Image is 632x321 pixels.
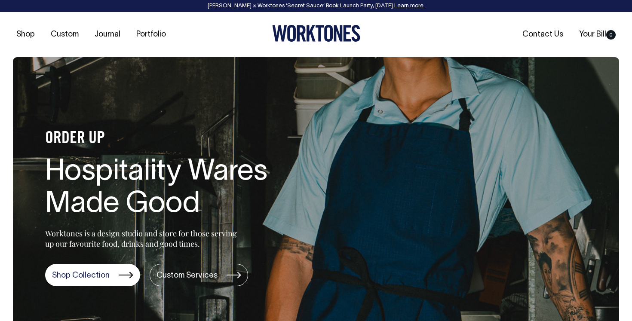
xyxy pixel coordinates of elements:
[394,3,423,9] a: Learn more
[150,264,248,286] a: Custom Services
[45,228,241,249] p: Worktones is a design studio and store for those serving up our favourite food, drinks and good t...
[45,156,320,221] h1: Hospitality Wares Made Good
[519,28,567,42] a: Contact Us
[606,30,616,40] span: 0
[45,130,320,148] h4: ORDER UP
[47,28,82,42] a: Custom
[9,3,623,9] div: [PERSON_NAME] × Worktones ‘Secret Sauce’ Book Launch Party, [DATE]. .
[91,28,124,42] a: Journal
[576,28,619,42] a: Your Bill0
[45,264,140,286] a: Shop Collection
[133,28,169,42] a: Portfolio
[13,28,38,42] a: Shop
